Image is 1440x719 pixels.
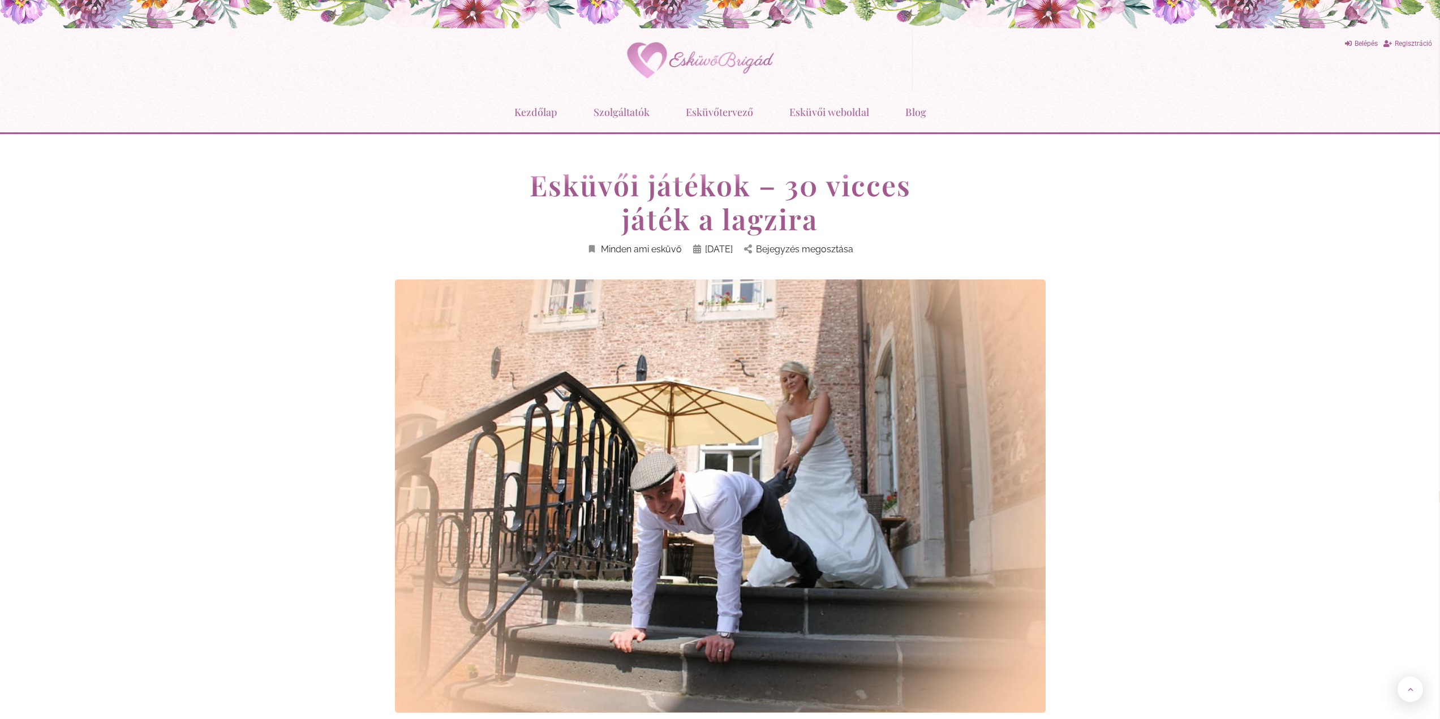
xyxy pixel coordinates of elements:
a: Bejegyzés megosztása [744,242,853,257]
a: Regisztráció [1383,36,1432,51]
a: Esküvői weboldal [789,97,869,127]
a: Esküvőtervező [686,97,753,127]
a: Blog [905,97,926,127]
span: [DATE] [705,242,733,257]
nav: Menu [6,97,1434,127]
h1: Esküvői játékok – 30 vicces játék a lagzira [505,168,935,236]
span: Regisztráció [1395,40,1432,48]
a: Minden ami esküvő [587,242,682,257]
a: Belépés [1345,36,1378,51]
a: Kezdőlap [514,97,557,127]
span: Belépés [1355,40,1378,48]
a: Szolgáltatók [594,97,650,127]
